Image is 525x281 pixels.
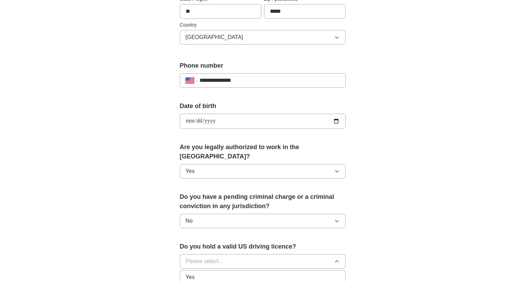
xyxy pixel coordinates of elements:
button: No [180,214,346,228]
span: No [186,217,193,225]
label: Do you have a pending criminal charge or a criminal conviction in any jurisdiction? [180,192,346,211]
span: [GEOGRAPHIC_DATA] [186,33,243,41]
span: Yes [186,167,195,175]
span: Please select... [186,257,223,265]
button: Yes [180,164,346,178]
button: Please select... [180,254,346,269]
label: Date of birth [180,101,346,111]
label: Phone number [180,61,346,70]
button: [GEOGRAPHIC_DATA] [180,30,346,45]
label: Country [180,21,346,29]
label: Are you legally authorized to work in the [GEOGRAPHIC_DATA]? [180,143,346,161]
label: Do you hold a valid US driving licence? [180,242,346,251]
